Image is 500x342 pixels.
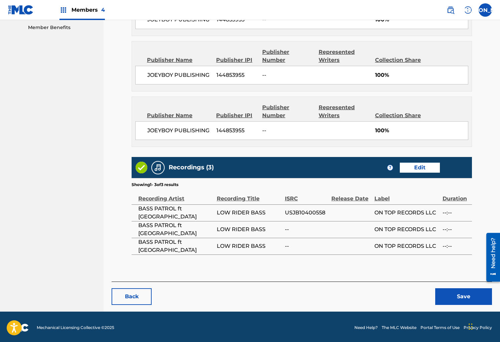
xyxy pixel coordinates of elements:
[285,242,328,250] span: --
[216,127,257,135] span: 144853955
[467,310,500,342] iframe: Chat Widget
[217,209,282,217] span: LOW RIDER BASS
[262,127,314,135] span: --
[285,225,328,233] span: --
[285,188,328,203] div: ISRC
[481,230,500,284] iframe: Resource Center
[387,165,393,170] span: ?
[136,162,147,173] img: Valid
[443,209,469,217] span: --:--
[138,188,213,203] div: Recording Artist
[443,188,469,203] div: Duration
[375,56,423,64] div: Collection Share
[354,325,378,331] a: Need Help?
[374,209,439,217] span: ON TOP RECORDS LLC
[421,325,460,331] a: Portal Terms of Use
[8,5,34,15] img: MLC Logo
[464,325,492,331] a: Privacy Policy
[217,188,282,203] div: Recording Title
[138,221,213,237] span: BASS PATROL ft [GEOGRAPHIC_DATA]
[28,24,96,31] a: Member Benefits
[147,127,211,135] span: JOEYBOY PUBLISHING
[262,104,314,120] div: Publisher Number
[319,48,370,64] div: Represented Writers
[375,127,468,135] span: 100%
[375,112,423,120] div: Collection Share
[447,6,455,14] img: search
[262,71,314,79] span: --
[469,317,473,337] div: Drag
[71,6,105,14] span: Members
[374,188,439,203] div: Label
[319,104,370,120] div: Represented Writers
[262,48,314,64] div: Publisher Number
[147,56,211,64] div: Publisher Name
[444,3,457,17] a: Public Search
[374,225,439,233] span: ON TOP RECORDS LLC
[132,182,178,188] p: Showing 1 - 3 of 3 results
[461,3,475,17] div: Help
[400,163,440,173] a: Edit
[382,325,416,331] a: The MLC Website
[374,242,439,250] span: ON TOP RECORDS LLC
[443,242,469,250] span: --:--
[37,325,114,331] span: Mechanical Licensing Collective © 2025
[443,225,469,233] span: --:--
[479,3,492,17] div: User Menu
[169,164,214,171] h5: Recordings (3)
[464,6,472,14] img: help
[101,7,105,13] span: 4
[112,288,152,305] button: Back
[138,238,213,254] span: BASS PATROL ft [GEOGRAPHIC_DATA]
[147,112,211,120] div: Publisher Name
[217,225,282,233] span: LOW RIDER BASS
[217,242,282,250] span: LOW RIDER BASS
[331,188,371,203] div: Release Date
[59,6,67,14] img: Top Rightsholders
[216,112,257,120] div: Publisher IPI
[285,209,328,217] span: USJB10400558
[147,71,211,79] span: JOEYBOY PUBLISHING
[435,288,492,305] button: Save
[216,56,257,64] div: Publisher IPI
[375,71,468,79] span: 100%
[154,164,162,172] img: Recordings
[138,205,213,221] span: BASS PATROL ft [GEOGRAPHIC_DATA]
[216,71,257,79] span: 144853955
